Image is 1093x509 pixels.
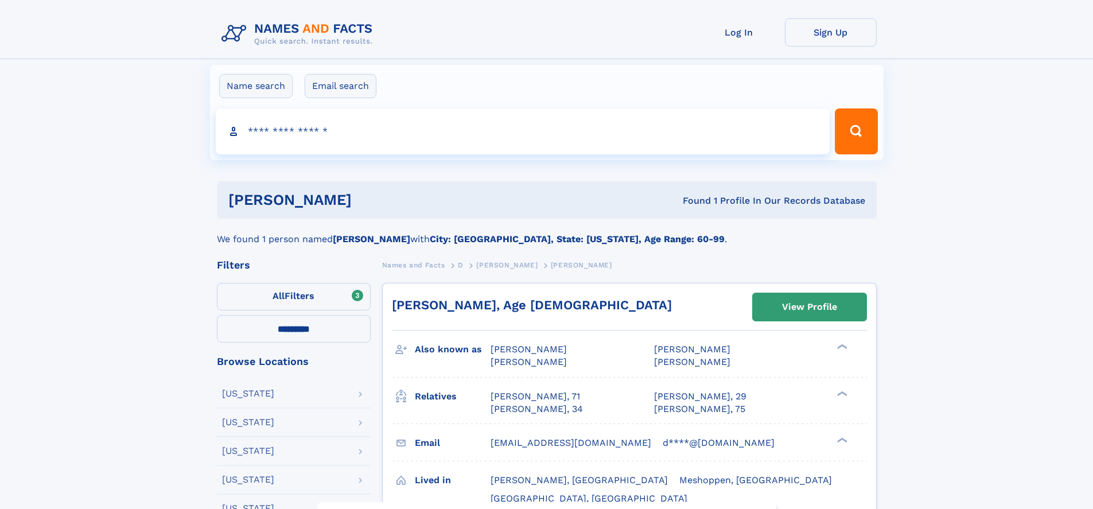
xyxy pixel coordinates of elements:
a: Sign Up [785,18,877,46]
div: Found 1 Profile In Our Records Database [517,195,865,207]
span: [EMAIL_ADDRESS][DOMAIN_NAME] [491,437,651,448]
a: Names and Facts [382,258,445,272]
a: [PERSON_NAME], 29 [654,390,746,403]
span: [PERSON_NAME] [491,344,567,355]
div: [US_STATE] [222,418,274,427]
div: ❯ [834,390,848,397]
span: [PERSON_NAME] [551,261,612,269]
a: [PERSON_NAME], 34 [491,403,583,415]
a: Log In [693,18,785,46]
span: [PERSON_NAME], [GEOGRAPHIC_DATA] [491,475,668,485]
img: Logo Names and Facts [217,18,382,49]
div: Browse Locations [217,356,371,367]
h3: Also known as [415,340,491,359]
a: [PERSON_NAME], Age [DEMOGRAPHIC_DATA] [392,298,672,312]
div: We found 1 person named with . [217,219,877,246]
span: [PERSON_NAME] [491,356,567,367]
label: Filters [217,283,371,310]
div: ❯ [834,436,848,444]
div: Filters [217,260,371,270]
label: Name search [219,74,293,98]
a: [PERSON_NAME], 75 [654,403,745,415]
a: [PERSON_NAME] [476,258,538,272]
div: [US_STATE] [222,389,274,398]
h3: Email [415,433,491,453]
h1: [PERSON_NAME] [228,193,518,207]
span: [GEOGRAPHIC_DATA], [GEOGRAPHIC_DATA] [491,493,687,504]
span: [PERSON_NAME] [476,261,538,269]
span: D [458,261,464,269]
div: View Profile [782,294,837,320]
span: All [273,290,285,301]
b: [PERSON_NAME] [333,234,410,244]
span: Meshoppen, [GEOGRAPHIC_DATA] [679,475,832,485]
span: [PERSON_NAME] [654,344,730,355]
h3: Lived in [415,471,491,490]
div: [US_STATE] [222,446,274,456]
b: City: [GEOGRAPHIC_DATA], State: [US_STATE], Age Range: 60-99 [430,234,725,244]
button: Search Button [835,108,877,154]
a: [PERSON_NAME], 71 [491,390,580,403]
h3: Relatives [415,387,491,406]
input: search input [216,108,830,154]
span: [PERSON_NAME] [654,356,730,367]
div: ❯ [834,343,848,351]
a: View Profile [753,293,866,321]
div: [US_STATE] [222,475,274,484]
label: Email search [305,74,376,98]
a: D [458,258,464,272]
